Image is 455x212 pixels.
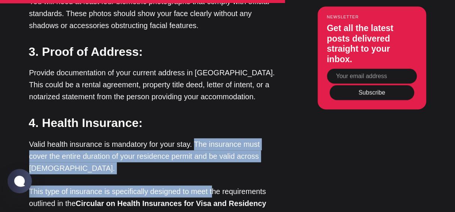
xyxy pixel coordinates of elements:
[29,67,280,103] p: Provide documentation of your current address in [GEOGRAPHIC_DATA]. This could be a rental agreem...
[29,45,143,58] strong: 3. Proof of Address:
[29,116,143,130] strong: 4. Health Insurance:
[330,85,414,100] button: Subscribe
[29,138,280,174] p: Valid health insurance is mandatory for your stay. The insurance must cover the entire duration o...
[327,15,417,19] small: Newsletter
[327,69,417,84] input: Your email address
[327,23,417,64] h3: Get all the latest posts delivered straight to your inbox.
